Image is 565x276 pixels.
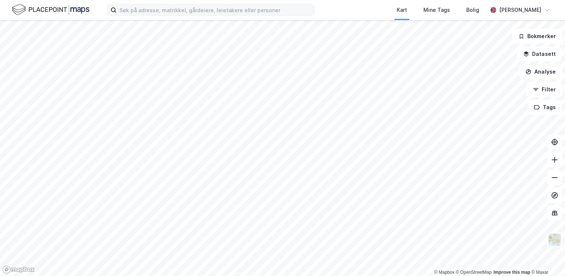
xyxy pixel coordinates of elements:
[434,270,454,275] a: Mapbox
[517,47,562,61] button: Datasett
[528,100,562,115] button: Tags
[116,4,314,16] input: Søk på adresse, matrikkel, gårdeiere, leietakere eller personer
[466,6,479,14] div: Bolig
[494,270,530,275] a: Improve this map
[12,3,89,16] img: logo.f888ab2527a4732fd821a326f86c7f29.svg
[528,240,565,276] iframe: Chat Widget
[2,265,35,274] a: Mapbox homepage
[512,29,562,44] button: Bokmerker
[456,270,492,275] a: OpenStreetMap
[548,233,562,247] img: Z
[519,64,562,79] button: Analyse
[527,82,562,97] button: Filter
[528,240,565,276] div: Kontrollprogram for chat
[397,6,407,14] div: Kart
[423,6,450,14] div: Mine Tags
[499,6,541,14] div: [PERSON_NAME]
